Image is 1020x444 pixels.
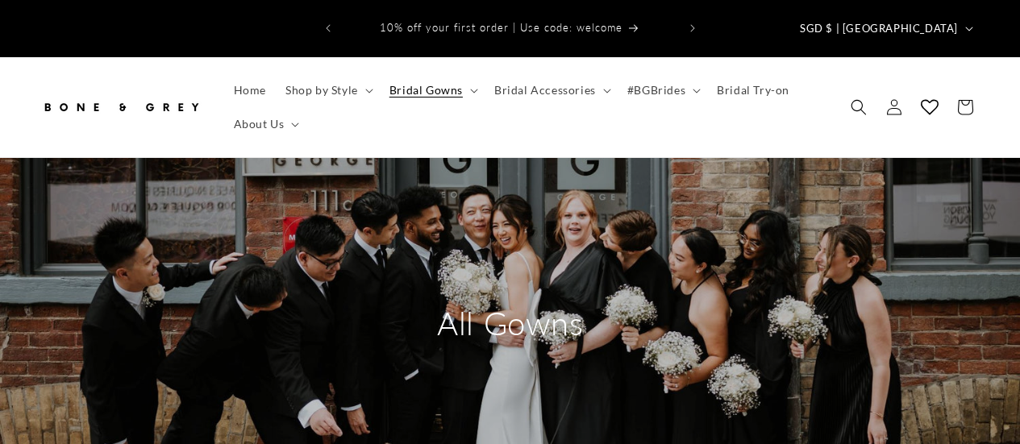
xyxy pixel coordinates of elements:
span: SGD $ | [GEOGRAPHIC_DATA] [800,21,958,37]
span: Home [234,83,266,98]
button: Next announcement [675,13,710,44]
a: Bone and Grey Bridal [35,83,208,131]
span: Bridal Gowns [389,83,463,98]
span: Bridal Try-on [717,83,789,98]
span: #BGBrides [627,83,685,98]
a: Home [224,73,276,107]
summary: Bridal Gowns [380,73,485,107]
img: Bone and Grey Bridal [40,89,202,125]
summary: About Us [224,107,306,141]
h2: All Gowns [357,302,664,344]
span: Bridal Accessories [494,83,596,98]
summary: Bridal Accessories [485,73,618,107]
span: 10% off your first order | Use code: welcome [380,21,622,34]
summary: #BGBrides [618,73,707,107]
a: Bridal Try-on [707,73,799,107]
button: SGD $ | [GEOGRAPHIC_DATA] [790,13,980,44]
button: Previous announcement [310,13,346,44]
span: Shop by Style [285,83,358,98]
summary: Shop by Style [276,73,380,107]
summary: Search [841,89,876,125]
span: About Us [234,117,285,131]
